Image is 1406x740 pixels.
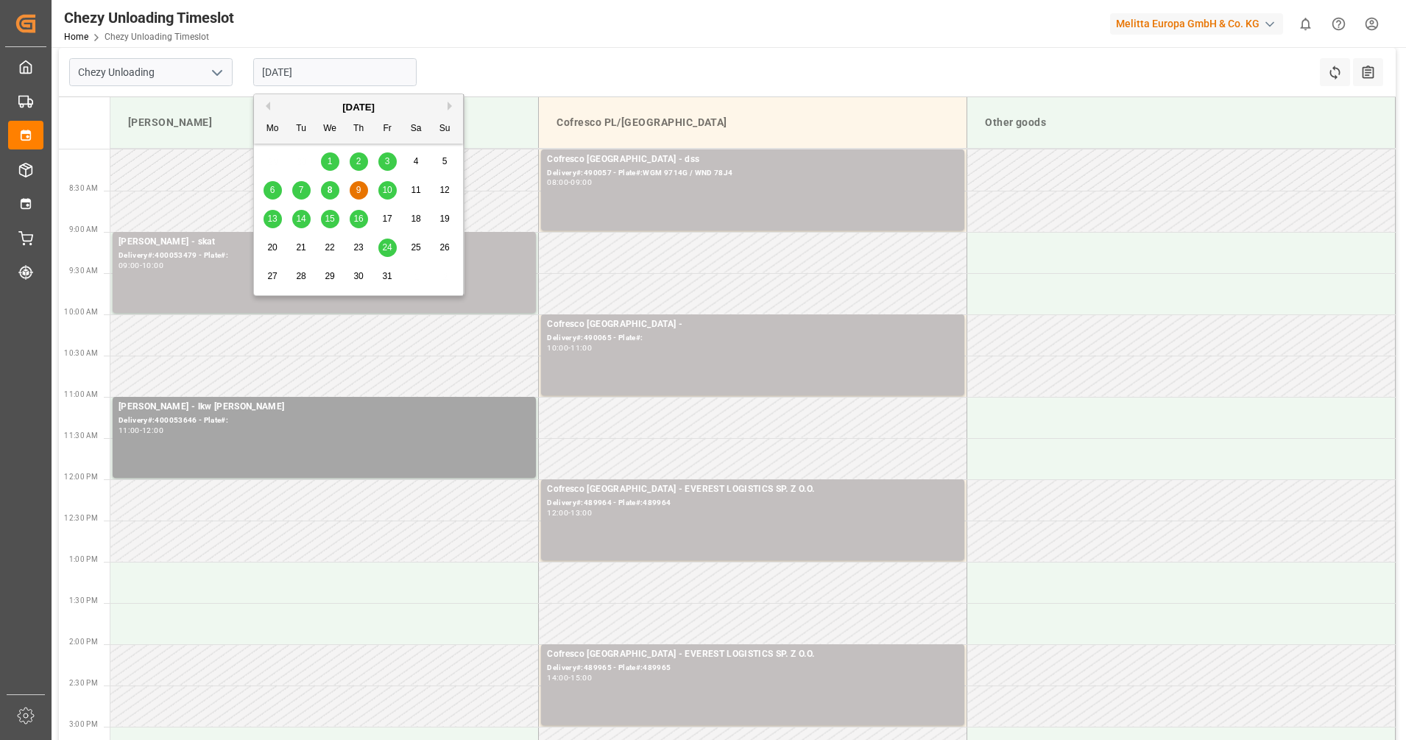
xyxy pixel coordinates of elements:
div: Choose Sunday, October 19th, 2025 [436,210,454,228]
span: 19 [439,214,449,224]
div: 13:00 [570,510,592,516]
span: 1:00 PM [69,555,98,563]
div: Choose Thursday, October 9th, 2025 [350,181,368,200]
div: Choose Thursday, October 16th, 2025 [350,210,368,228]
div: Choose Friday, October 17th, 2025 [378,210,397,228]
div: Choose Wednesday, October 8th, 2025 [321,181,339,200]
div: Choose Thursday, October 30th, 2025 [350,267,368,286]
div: 11:00 [119,427,140,434]
div: We [321,120,339,138]
div: Fr [378,120,397,138]
div: Choose Monday, October 27th, 2025 [264,267,282,286]
div: Choose Saturday, October 25th, 2025 [407,239,425,257]
span: 11 [411,185,420,195]
span: 8 [328,185,333,195]
span: 22 [325,242,334,253]
span: 14 [296,214,305,224]
div: Choose Friday, October 10th, 2025 [378,181,397,200]
div: Su [436,120,454,138]
button: Next Month [448,102,456,110]
span: 3:00 PM [69,720,98,728]
span: 27 [267,271,277,281]
span: 11:30 AM [64,431,98,440]
div: Cofresco [GEOGRAPHIC_DATA] - [547,317,958,332]
button: Melitta Europa GmbH & Co. KG [1110,10,1289,38]
span: 1:30 PM [69,596,98,605]
div: [PERSON_NAME] - lkw [PERSON_NAME] [119,400,530,415]
a: Home [64,32,88,42]
span: 13 [267,214,277,224]
button: Previous Month [261,102,270,110]
div: 09:00 [570,179,592,186]
div: Choose Wednesday, October 1st, 2025 [321,152,339,171]
span: 25 [411,242,420,253]
div: Cofresco [GEOGRAPHIC_DATA] - EVEREST LOGISTICS SP. Z O.O. [547,482,958,497]
span: 23 [353,242,363,253]
div: Choose Wednesday, October 29th, 2025 [321,267,339,286]
div: 12:00 [142,427,163,434]
div: Cofresco PL/[GEOGRAPHIC_DATA] [551,109,955,136]
div: Mo [264,120,282,138]
div: 10:00 [547,345,568,351]
div: Choose Sunday, October 5th, 2025 [436,152,454,171]
span: 11:00 AM [64,390,98,398]
div: [DATE] [254,100,463,115]
div: Choose Saturday, October 4th, 2025 [407,152,425,171]
span: 1 [328,156,333,166]
span: 9 [356,185,361,195]
div: Delivery#:400053479 - Plate#: [119,250,530,262]
div: Sa [407,120,425,138]
div: 11:00 [570,345,592,351]
div: - [140,427,142,434]
button: show 0 new notifications [1289,7,1322,40]
div: - [568,510,570,516]
span: 21 [296,242,305,253]
div: Chezy Unloading Timeslot [64,7,234,29]
div: Cofresco [GEOGRAPHIC_DATA] - EVEREST LOGISTICS SP. Z O.O. [547,647,958,662]
span: 2 [356,156,361,166]
span: 2:30 PM [69,679,98,687]
span: 9:00 AM [69,225,98,233]
div: 15:00 [570,674,592,681]
span: 26 [439,242,449,253]
div: - [568,674,570,681]
div: 14:00 [547,674,568,681]
span: 3 [385,156,390,166]
span: 12:00 PM [64,473,98,481]
div: Delivery#:489964 - Plate#:489964 [547,497,958,510]
span: 29 [325,271,334,281]
span: 9:30 AM [69,267,98,275]
span: 10:30 AM [64,349,98,357]
div: Tu [292,120,311,138]
div: Choose Friday, October 24th, 2025 [378,239,397,257]
span: 8:30 AM [69,184,98,192]
div: [PERSON_NAME] - skat [119,235,530,250]
div: Other goods [979,109,1383,136]
div: Choose Monday, October 6th, 2025 [264,181,282,200]
div: Choose Friday, October 3rd, 2025 [378,152,397,171]
div: Delivery#:490057 - Plate#:WGM 9714G / WND 78J4 [547,167,958,180]
div: Choose Sunday, October 26th, 2025 [436,239,454,257]
div: Choose Wednesday, October 22nd, 2025 [321,239,339,257]
span: 2:00 PM [69,638,98,646]
span: 17 [382,214,392,224]
button: open menu [205,61,227,84]
span: 10 [382,185,392,195]
div: - [568,179,570,186]
input: DD.MM.YYYY [253,58,417,86]
div: Choose Friday, October 31st, 2025 [378,267,397,286]
span: 5 [442,156,448,166]
div: 09:00 [119,262,140,269]
div: Choose Wednesday, October 15th, 2025 [321,210,339,228]
div: Delivery#:400053646 - Plate#: [119,415,530,427]
div: 12:00 [547,510,568,516]
div: 08:00 [547,179,568,186]
div: month 2025-10 [258,147,459,291]
span: 16 [353,214,363,224]
span: 30 [353,271,363,281]
div: Choose Saturday, October 18th, 2025 [407,210,425,228]
div: Choose Saturday, October 11th, 2025 [407,181,425,200]
span: 4 [414,156,419,166]
div: - [140,262,142,269]
span: 10:00 AM [64,308,98,316]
